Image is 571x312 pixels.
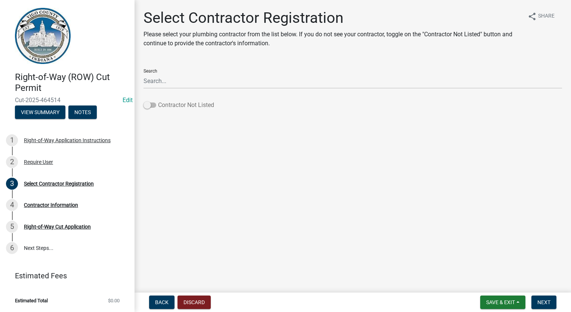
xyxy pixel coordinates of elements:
[6,268,123,283] a: Estimated Fees
[143,73,562,89] input: Search...
[480,296,525,309] button: Save & Exit
[68,105,97,119] button: Notes
[6,134,18,146] div: 1
[24,159,53,165] div: Require User
[108,298,120,303] span: $0.00
[15,8,71,64] img: Vigo County, Indiana
[155,299,169,305] span: Back
[6,156,18,168] div: 2
[24,138,111,143] div: Right-of-Way Application Instructions
[486,299,515,305] span: Save & Exit
[143,101,214,110] label: Contractor Not Listed
[6,242,18,254] div: 6
[6,199,18,211] div: 4
[6,178,18,190] div: 3
[15,110,65,116] wm-modal-confirm: Summary
[538,12,555,21] span: Share
[149,296,175,309] button: Back
[528,12,537,21] i: share
[68,110,97,116] wm-modal-confirm: Notes
[537,299,550,305] span: Next
[15,105,65,119] button: View Summary
[15,72,129,94] h4: Right-of-Way (ROW) Cut Permit
[6,221,18,233] div: 5
[24,181,94,186] div: Select Contractor Registration
[24,224,91,229] div: Right-of-Way Cut Application
[123,97,133,104] a: Edit
[24,202,78,208] div: Contractor Information
[143,30,522,48] p: Please select your plumbing contractor from the list below. If you do not see your contractor, to...
[15,97,120,104] span: Cut-2025-464514
[522,9,561,24] button: shareShare
[531,296,556,309] button: Next
[143,9,522,27] h1: Select Contractor Registration
[123,97,133,104] wm-modal-confirm: Edit Application Number
[178,296,211,309] button: Discard
[15,298,48,303] span: Estimated Total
